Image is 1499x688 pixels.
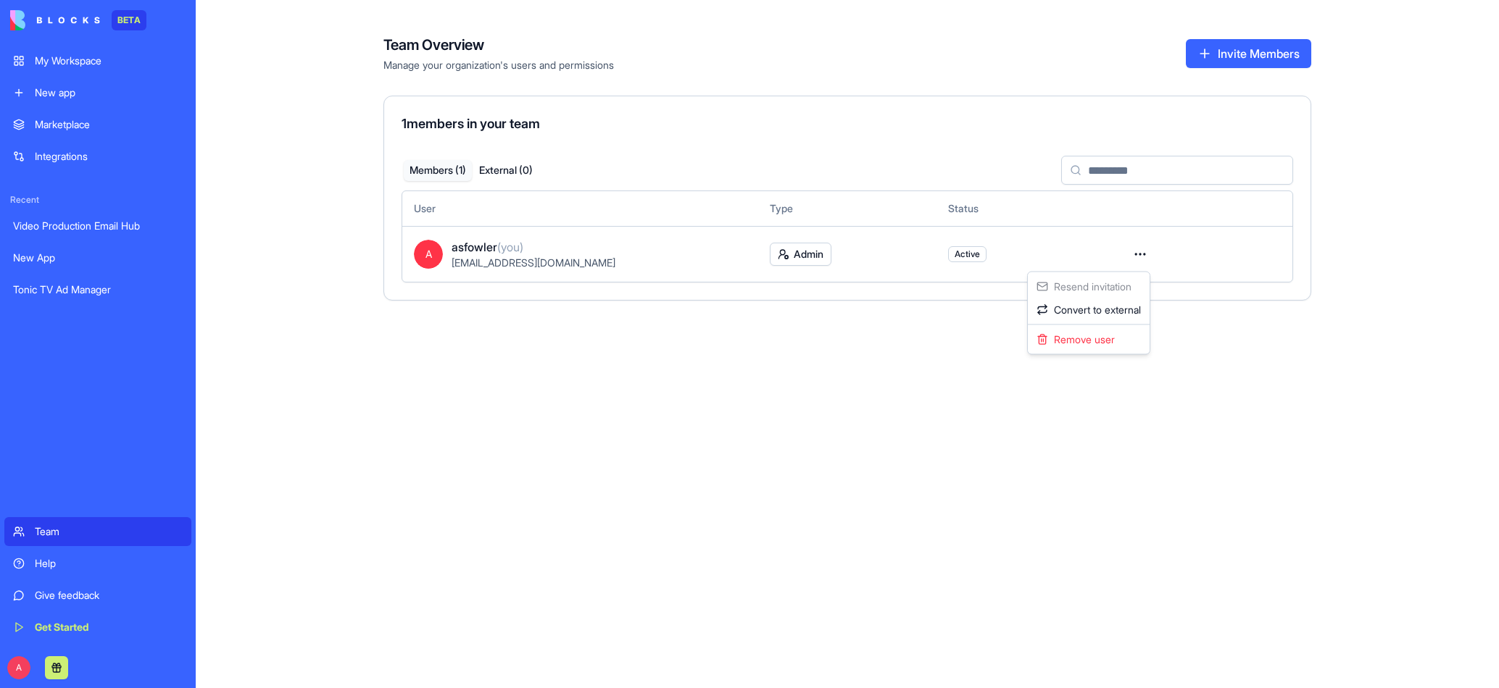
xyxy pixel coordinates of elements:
div: Video Production Email Hub [13,219,183,233]
div: New App [13,251,183,265]
span: Recent [4,194,191,206]
div: Tonic TV Ad Manager [13,282,183,297]
div: Convert to external [1031,298,1147,322]
div: Remove user [1031,328,1147,351]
